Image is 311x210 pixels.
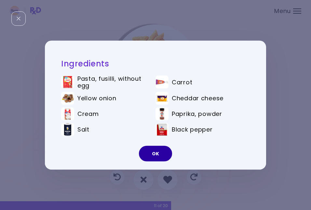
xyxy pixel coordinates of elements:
span: Cheddar cheese [172,95,223,102]
span: Carrot [172,78,192,86]
span: Salt [77,126,89,133]
span: Black pepper [172,126,213,133]
span: Yellow onion [77,95,116,102]
span: Paprika, powder [172,110,222,118]
h2: Ingredients [61,58,250,68]
div: Close [11,11,26,26]
span: Cream [77,110,99,118]
button: OK [139,146,172,161]
span: Pasta, fusilli, without egg [77,75,146,89]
